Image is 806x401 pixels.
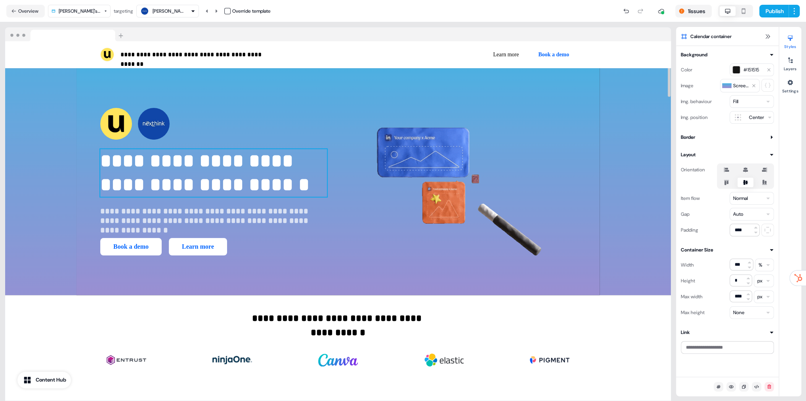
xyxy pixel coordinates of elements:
[530,344,569,376] img: Image
[681,63,692,76] div: Color
[779,76,801,94] button: Settings
[681,246,713,254] div: Container Size
[681,133,695,141] div: Border
[681,290,703,303] div: Max width
[6,5,45,17] button: Overview
[720,79,760,92] button: Screenshot_[DATE]_at_09.39.25.png
[681,246,774,254] button: Container Size
[681,192,700,205] div: Item flow
[114,7,133,15] div: targeting
[743,66,763,74] span: #151515
[757,293,762,301] div: px
[681,79,693,92] div: Image
[681,95,712,108] div: Img. behaviour
[759,5,789,17] button: Publish
[681,151,774,159] button: Layout
[758,261,762,269] div: %
[100,338,576,382] div: ImageImageImageImageImage
[318,344,358,376] img: Image
[730,95,774,108] button: Fill
[107,344,146,376] img: Image
[733,82,750,90] span: Screenshot_[DATE]_at_09.39.25.png
[733,194,748,202] div: Normal
[779,32,801,49] button: Styles
[757,277,762,285] div: px
[17,372,71,388] button: Content Hub
[681,111,708,124] div: Img. position
[746,113,767,121] div: Center
[5,27,127,42] img: Browser topbar
[681,274,695,287] div: Height
[681,224,698,236] div: Padding
[100,238,327,255] div: Book a demoLearn more
[100,238,162,255] button: Book a demo
[169,238,227,255] button: Learn more
[681,328,774,336] button: Link
[681,259,694,271] div: Width
[36,376,66,384] div: Content Hub
[730,63,774,76] button: #151515
[341,48,576,62] div: Learn moreBook a demo
[232,7,271,15] div: Override template
[136,5,199,17] button: [PERSON_NAME]
[733,98,738,106] div: Fill
[424,344,464,376] img: Image
[690,33,732,40] span: Calendar container
[153,7,184,15] div: [PERSON_NAME]
[681,328,690,336] div: Link
[733,309,745,317] div: None
[212,344,252,376] img: Image
[779,54,801,71] button: Layers
[681,151,696,159] div: Layout
[487,48,525,62] button: Learn more
[681,163,705,176] div: Orientation
[681,51,774,59] button: Background
[59,7,101,15] div: [PERSON_NAME]'s new template
[681,51,707,59] div: Background
[675,5,712,17] button: 1issues
[733,210,743,218] div: Auto
[349,68,576,295] img: Image
[681,208,689,221] div: Gap
[681,133,774,141] button: Border
[681,306,705,319] div: Max height
[531,48,576,62] button: Book a demo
